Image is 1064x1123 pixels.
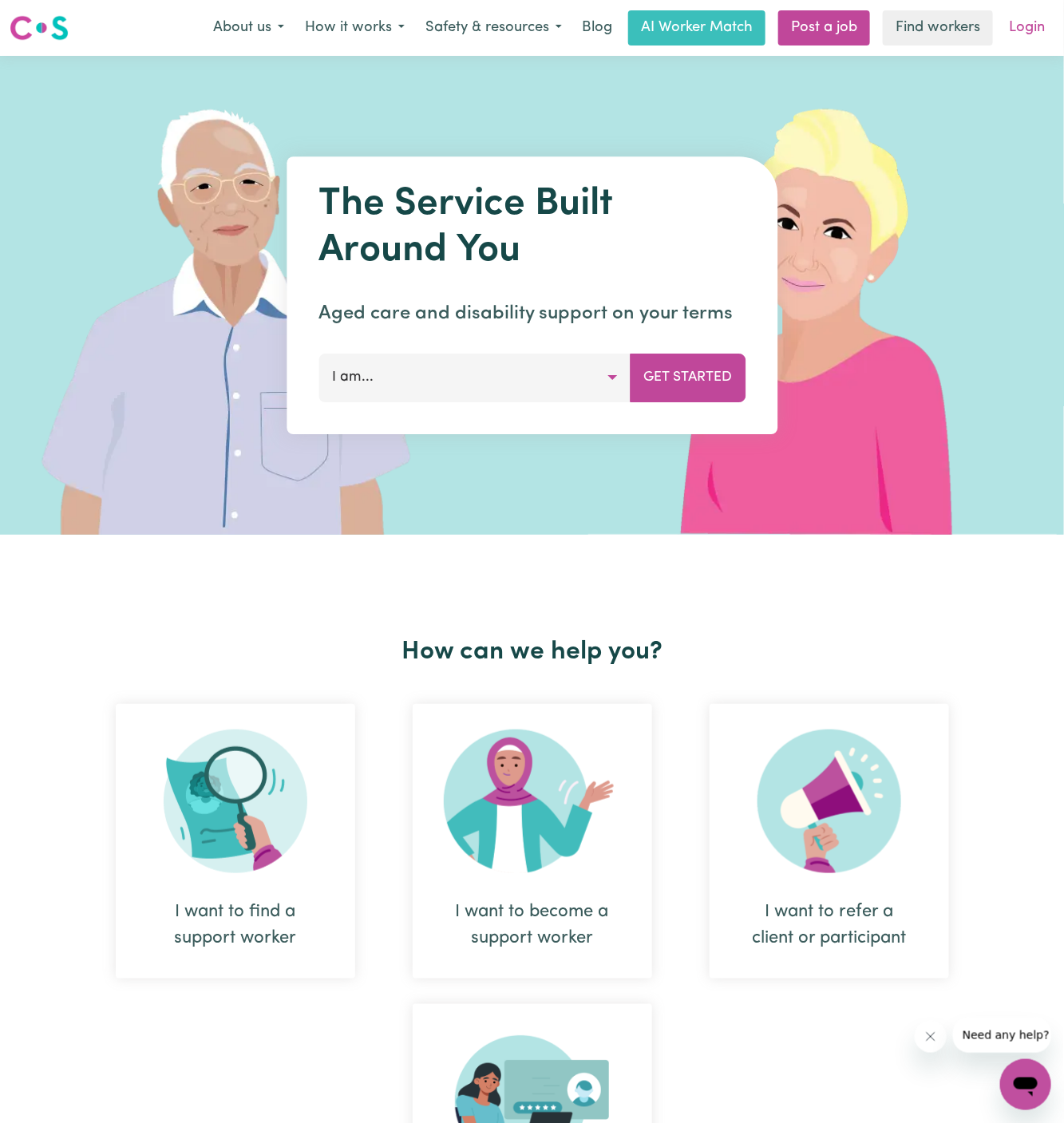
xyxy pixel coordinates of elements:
[757,730,901,873] img: Refer
[999,10,1054,45] a: Login
[203,11,295,45] button: About us
[778,10,870,45] a: Post a job
[116,704,355,979] div: I want to find a support worker
[164,730,307,873] img: Search
[318,354,631,401] button: I am...
[710,704,949,979] div: I want to refer a client or participant
[451,899,614,951] div: I want to become a support worker
[10,14,69,42] img: Careseekers logo
[630,354,746,401] button: Get Started
[748,899,911,951] div: I want to refer a client or participant
[883,10,993,45] a: Find workers
[953,1018,1051,1053] iframe: Message from company
[413,704,652,979] div: I want to become a support worker
[572,10,622,45] a: Blog
[10,10,69,46] a: Careseekers logo
[1000,1059,1051,1110] iframe: Button to launch messaging window
[915,1021,947,1053] iframe: Close message
[295,11,415,45] button: How it works
[87,637,978,667] h2: How can we help you?
[154,899,317,951] div: I want to find a support worker
[415,11,572,45] button: Safety & resources
[444,730,621,873] img: Become Worker
[628,10,765,45] a: AI Worker Match
[318,299,746,328] p: Aged care and disability support on your terms
[318,182,746,274] h1: The Service Built Around You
